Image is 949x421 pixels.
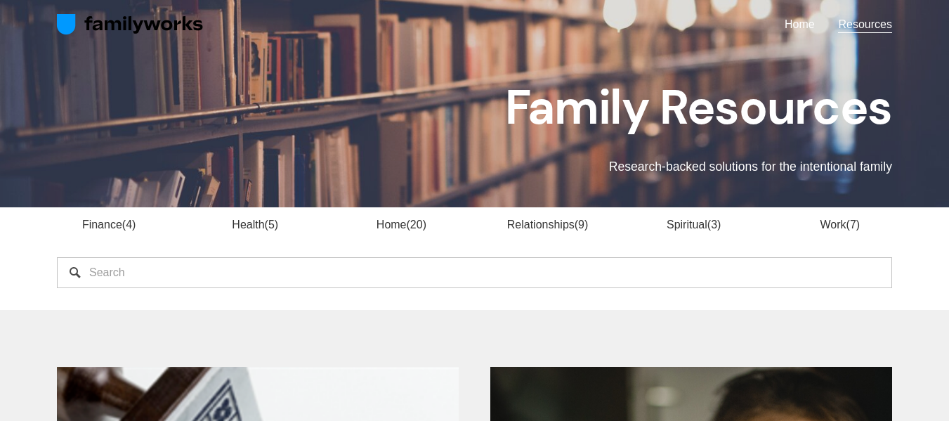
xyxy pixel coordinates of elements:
span: 20 [407,219,426,231]
a: Resources [838,15,891,34]
img: FamilyWorks [57,13,204,36]
a: Home [785,15,815,34]
a: Home20 [377,219,426,231]
a: Work7 [820,219,860,231]
span: 9 [575,219,589,231]
a: Relationships9 [507,219,589,231]
span: 7 [846,219,860,231]
span: 3 [707,219,721,231]
span: 4 [122,219,136,231]
a: Health5 [232,219,278,231]
h1: Family Resources [266,81,892,135]
input: Search [57,257,892,288]
p: Research-backed solutions for the intentional family [266,157,892,176]
a: Finance4 [82,219,136,231]
span: 5 [265,219,279,231]
a: Spiritual3 [667,219,721,231]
